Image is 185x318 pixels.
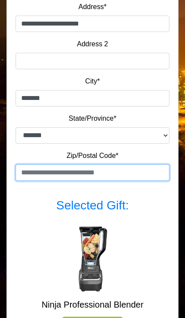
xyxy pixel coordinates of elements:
label: Address* [79,2,107,12]
h5: Ninja Professional Blender [16,299,169,310]
label: Zip/Postal Code* [67,151,118,161]
h3: Selected Gift: [16,198,169,213]
label: City* [85,76,100,87]
img: Ninja Professional Blender [58,223,127,292]
label: State/Province* [69,113,116,124]
label: Address 2 [77,39,108,49]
